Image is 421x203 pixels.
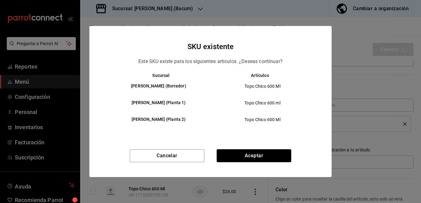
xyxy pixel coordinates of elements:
span: Topo Chico 600 Ml [216,83,309,89]
span: Topo Chico 600 ml [216,100,309,106]
th: Sucursal [102,73,211,78]
button: Aceptar [217,149,291,162]
p: Este SKU existe para los siguientes articulos. ¿Deseas continuar? [138,57,283,66]
h4: SKU existente [187,41,234,53]
h6: [PERSON_NAME] (Borrador) [112,83,206,90]
h6: [PERSON_NAME] (Planta 1) [112,99,206,106]
span: Topo Chico 600 Ml [216,116,309,123]
button: Cancelar [130,149,204,162]
h6: [PERSON_NAME] (Planta 2) [112,116,206,123]
th: Artículos [211,73,319,78]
